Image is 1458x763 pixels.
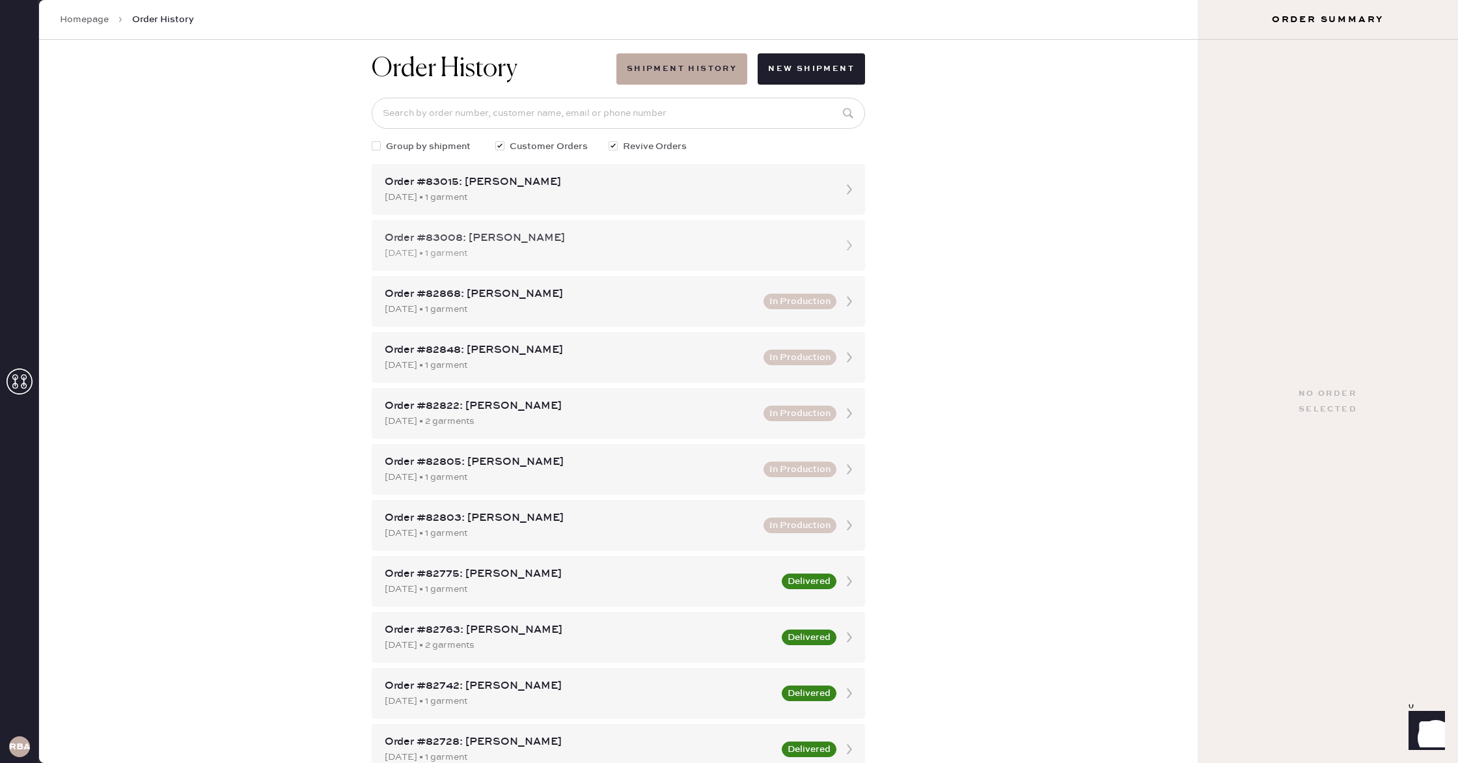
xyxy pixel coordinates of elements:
span: Revive Orders [623,139,687,154]
div: [DATE] • 1 garment [385,246,829,260]
div: Order #82805: [PERSON_NAME] [385,454,756,470]
div: Order #82775: [PERSON_NAME] [385,566,774,582]
div: Order #82868: [PERSON_NAME] [385,286,756,302]
div: [DATE] • 1 garment [385,190,829,204]
button: Delivered [782,630,836,645]
div: Order #83008: [PERSON_NAME] [385,230,829,246]
button: In Production [763,350,836,365]
span: Group by shipment [386,139,471,154]
a: Homepage [60,13,109,26]
div: Order #82728: [PERSON_NAME] [385,734,774,750]
div: [DATE] • 1 garment [385,526,756,540]
div: [DATE] • 1 garment [385,358,756,372]
iframe: Front Chat [1396,704,1452,760]
div: Order #82848: [PERSON_NAME] [385,342,756,358]
div: Order #83015: [PERSON_NAME] [385,174,829,190]
span: Customer Orders [510,139,588,154]
button: In Production [763,462,836,477]
h3: Order Summary [1198,13,1458,26]
div: [DATE] • 1 garment [385,470,756,484]
button: Delivered [782,686,836,701]
div: Order #82742: [PERSON_NAME] [385,678,774,694]
div: Order #82763: [PERSON_NAME] [385,622,774,638]
button: Delivered [782,574,836,589]
span: Order History [132,13,194,26]
div: Order #82803: [PERSON_NAME] [385,510,756,526]
h1: Order History [372,53,517,85]
button: Shipment History [616,53,747,85]
input: Search by order number, customer name, email or phone number [372,98,865,129]
h3: RBA [9,742,30,751]
div: [DATE] • 1 garment [385,694,774,708]
button: In Production [763,406,836,421]
button: Delivered [782,742,836,757]
div: Order #82822: [PERSON_NAME] [385,398,756,414]
div: [DATE] • 2 garments [385,414,756,428]
div: No order selected [1299,386,1357,417]
div: [DATE] • 2 garments [385,638,774,652]
button: New Shipment [758,53,865,85]
div: [DATE] • 1 garment [385,582,774,596]
button: In Production [763,294,836,309]
div: [DATE] • 1 garment [385,302,756,316]
button: In Production [763,518,836,533]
